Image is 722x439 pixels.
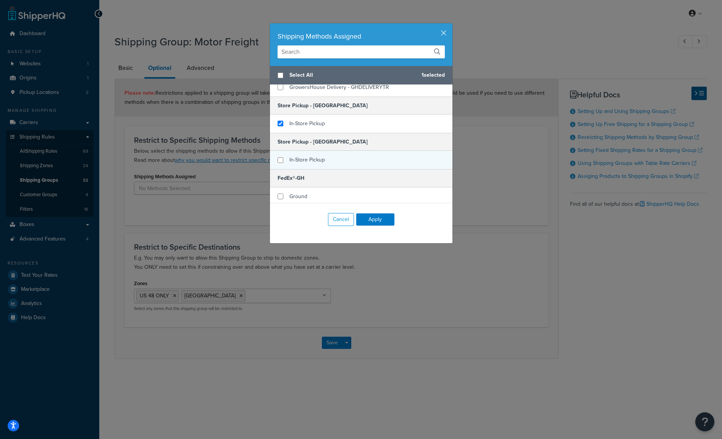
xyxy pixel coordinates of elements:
[270,169,452,187] h5: FedEx®-GH
[328,213,354,226] button: Cancel
[270,97,452,115] h5: Store Pickup - [GEOGRAPHIC_DATA]
[278,31,445,42] div: Shipping Methods Assigned
[270,66,452,85] div: 1 selected
[289,83,389,91] span: GrowersHouse Delivery - GHDELIVERYTR
[278,45,445,58] input: Search
[289,119,325,128] span: In-Store Pickup
[270,133,452,151] h5: Store Pickup - [GEOGRAPHIC_DATA]
[289,70,415,81] span: Select All
[289,192,307,200] span: Ground
[289,156,325,164] span: In-Store Pickup
[356,213,394,226] button: Apply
